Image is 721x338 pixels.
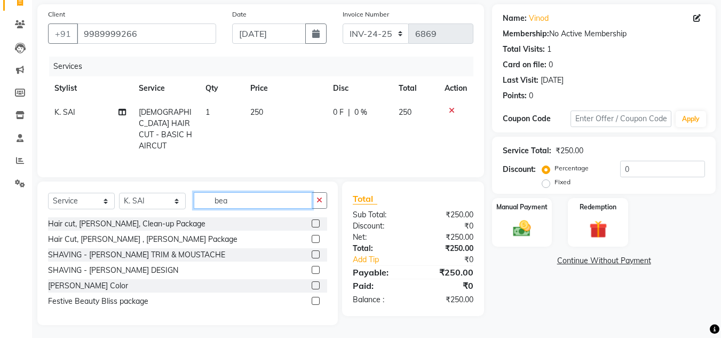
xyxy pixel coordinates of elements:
label: Client [48,10,65,19]
a: Continue Without Payment [494,255,714,266]
th: Disc [327,76,392,100]
div: ₹250.00 [413,294,481,305]
div: Sub Total: [345,209,413,221]
input: Enter Offer / Coupon Code [571,111,671,127]
div: Total: [345,243,413,254]
div: Hair cut, [PERSON_NAME], Clean-up Package [48,218,205,230]
div: Payable: [345,266,413,279]
div: Balance : [345,294,413,305]
div: Service Total: [503,145,551,156]
div: ₹0 [413,221,481,232]
span: 1 [205,107,210,117]
div: Hair Cut, [PERSON_NAME] , [PERSON_NAME] Package [48,234,237,245]
th: Price [244,76,327,100]
label: Percentage [554,163,589,173]
th: Stylist [48,76,132,100]
th: Service [132,76,200,100]
div: ₹0 [425,254,482,265]
label: Date [232,10,247,19]
th: Qty [199,76,244,100]
div: Festive Beauty Bliss package [48,296,148,307]
div: ₹250.00 [556,145,583,156]
div: 0 [549,59,553,70]
div: No Active Membership [503,28,705,40]
div: Paid: [345,279,413,292]
div: Net: [345,232,413,243]
label: Redemption [580,202,616,212]
button: +91 [48,23,78,44]
span: 0 % [354,107,367,118]
div: ₹0 [413,279,481,292]
div: Membership: [503,28,549,40]
label: Fixed [554,177,571,187]
div: Name: [503,13,527,24]
div: Discount: [503,164,536,175]
span: Total [353,193,377,205]
label: Invoice Number [343,10,389,19]
div: Points: [503,90,527,101]
a: Vinod [529,13,549,24]
button: Apply [676,111,706,127]
div: Last Visit: [503,75,538,86]
div: 0 [529,90,533,101]
div: Total Visits: [503,44,545,55]
div: [PERSON_NAME] Color [48,280,128,292]
a: Add Tip [345,254,424,265]
div: SHAVING - [PERSON_NAME] TRIM & MOUSTACHE [48,249,225,261]
span: 250 [399,107,411,117]
div: [DATE] [541,75,564,86]
img: _cash.svg [508,218,536,239]
span: K. SAI [54,107,75,117]
label: Manual Payment [496,202,548,212]
img: _gift.svg [584,218,613,240]
div: Discount: [345,221,413,232]
div: ₹250.00 [413,232,481,243]
div: ₹250.00 [413,243,481,254]
span: | [348,107,350,118]
div: SHAVING - [PERSON_NAME] DESIGN [48,265,178,276]
div: Coupon Code [503,113,570,124]
div: ₹250.00 [413,266,481,279]
input: Search by Name/Mobile/Email/Code [77,23,216,44]
div: Card on file: [503,59,546,70]
input: Search or Scan [194,192,312,209]
div: ₹250.00 [413,209,481,221]
span: 0 F [333,107,344,118]
th: Action [438,76,473,100]
div: Services [49,57,481,76]
div: 1 [547,44,551,55]
span: [DEMOGRAPHIC_DATA] HAIR CUT - BASIC HAIRCUT [139,107,192,151]
span: 250 [250,107,263,117]
th: Total [392,76,439,100]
